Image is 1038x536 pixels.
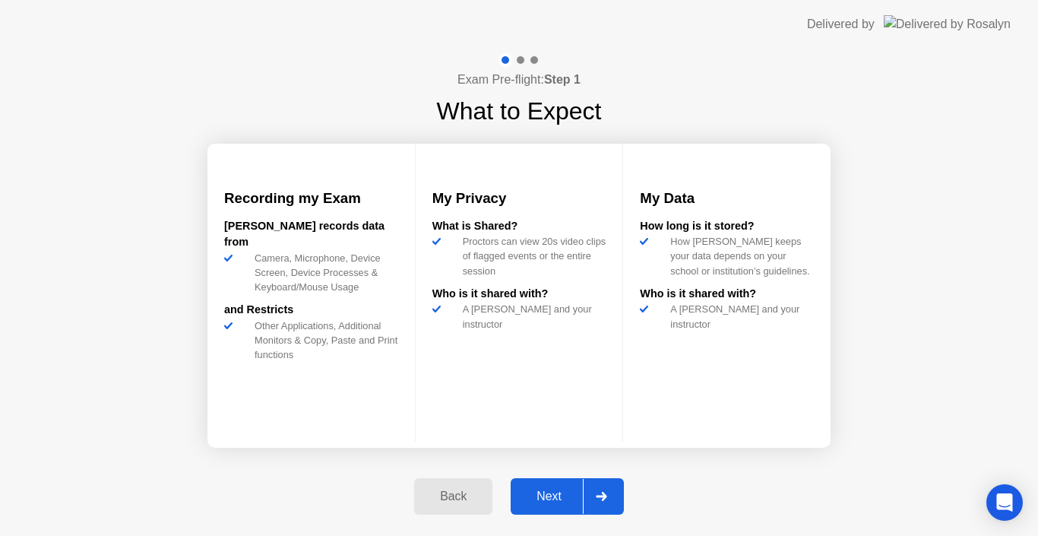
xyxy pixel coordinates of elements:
[807,15,875,33] div: Delivered by
[432,188,606,209] h3: My Privacy
[419,490,488,503] div: Back
[224,302,398,319] div: and Restricts
[664,234,814,278] div: How [PERSON_NAME] keeps your data depends on your school or institution’s guidelines.
[640,218,814,235] div: How long is it stored?
[224,188,398,209] h3: Recording my Exam
[437,93,602,129] h1: What to Expect
[457,234,606,278] div: Proctors can view 20s video clips of flagged events or the entire session
[515,490,583,503] div: Next
[640,286,814,303] div: Who is it shared with?
[544,73,581,86] b: Step 1
[640,188,814,209] h3: My Data
[432,286,606,303] div: Who is it shared with?
[432,218,606,235] div: What is Shared?
[248,251,398,295] div: Camera, Microphone, Device Screen, Device Processes & Keyboard/Mouse Usage
[224,218,398,251] div: [PERSON_NAME] records data from
[986,484,1023,521] div: Open Intercom Messenger
[457,71,581,89] h4: Exam Pre-flight:
[884,15,1011,33] img: Delivered by Rosalyn
[248,319,398,363] div: Other Applications, Additional Monitors & Copy, Paste and Print functions
[511,478,624,515] button: Next
[457,302,606,331] div: A [PERSON_NAME] and your instructor
[414,478,492,515] button: Back
[664,302,814,331] div: A [PERSON_NAME] and your instructor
